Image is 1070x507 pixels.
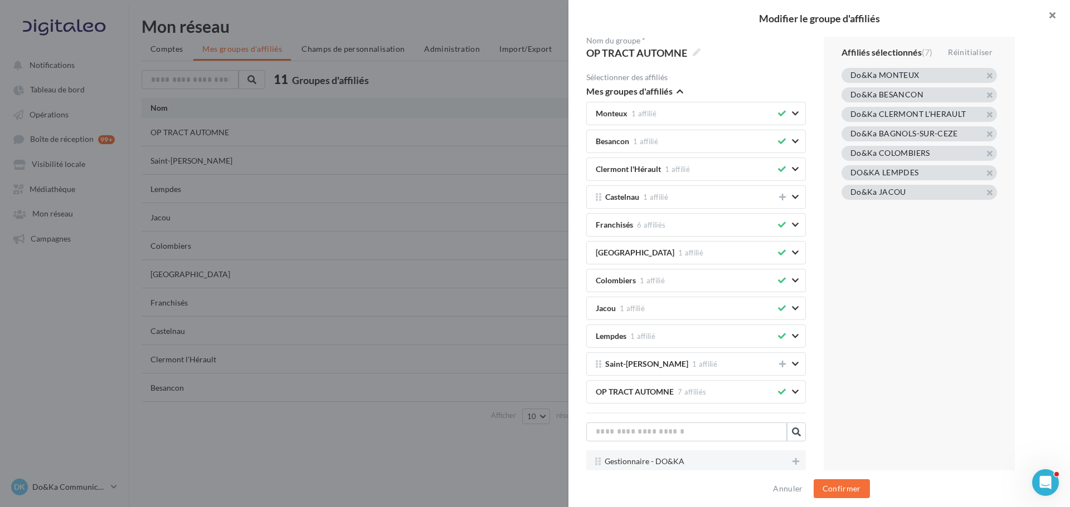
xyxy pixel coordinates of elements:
span: Mes groupes d'affiliés [586,87,673,96]
div: Sélectionner des affiliés [586,73,806,81]
div: Do&Ka CLERMONT L'HERAULT [850,110,966,120]
span: OP TRACT AUTOMNE [586,46,701,60]
span: 7 affiliés [678,387,706,396]
span: Franchisés [596,221,633,229]
span: (7) [922,47,932,57]
span: Lempdes [596,332,626,341]
span: 1 affilié [643,193,668,201]
span: Saint-[PERSON_NAME] [605,360,688,368]
span: Monteux [596,110,628,118]
div: DO&KA LEMPDES [850,169,919,179]
div: Do&Ka MONTEUX [850,71,920,81]
label: Nom du groupe * [586,37,806,45]
span: Gestionnaire - DO&KA [605,457,684,466]
span: 1 affilié [692,360,717,368]
button: Mes groupes d'affiliés [586,86,683,99]
span: 1 affilié [631,109,656,118]
div: Do&Ka JACOU [850,188,906,198]
span: 1 affilié [665,165,690,174]
span: Colombiers [596,277,636,285]
h2: Modifier le groupe d'affiliés [586,13,1052,23]
span: 6 affiliés [637,220,665,229]
span: 1 affilié [630,332,655,341]
div: Affiliés sélectionnés [842,48,932,57]
div: Réinitialiser [943,46,997,59]
iframe: Intercom live chat [1032,469,1059,496]
div: Do&Ka BESANCON [850,91,923,101]
span: 1 affilié [620,304,645,313]
span: 1 affilié [678,248,703,257]
button: Annuler [769,482,807,495]
button: Confirmer [814,479,870,498]
span: Jacou [596,304,616,313]
span: [GEOGRAPHIC_DATA] [596,249,674,257]
span: Clermont l'Hérault [596,165,661,174]
span: Castelnau [605,193,639,201]
div: Do&Ka BAGNOLS-SUR-CEZE [850,130,958,140]
span: 1 affilié [633,137,658,146]
span: OP TRACT AUTOMNE [596,388,674,396]
span: 1 affilié [640,276,665,285]
div: Do&Ka COLOMBIERS [850,149,930,159]
span: Besancon [596,137,629,146]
